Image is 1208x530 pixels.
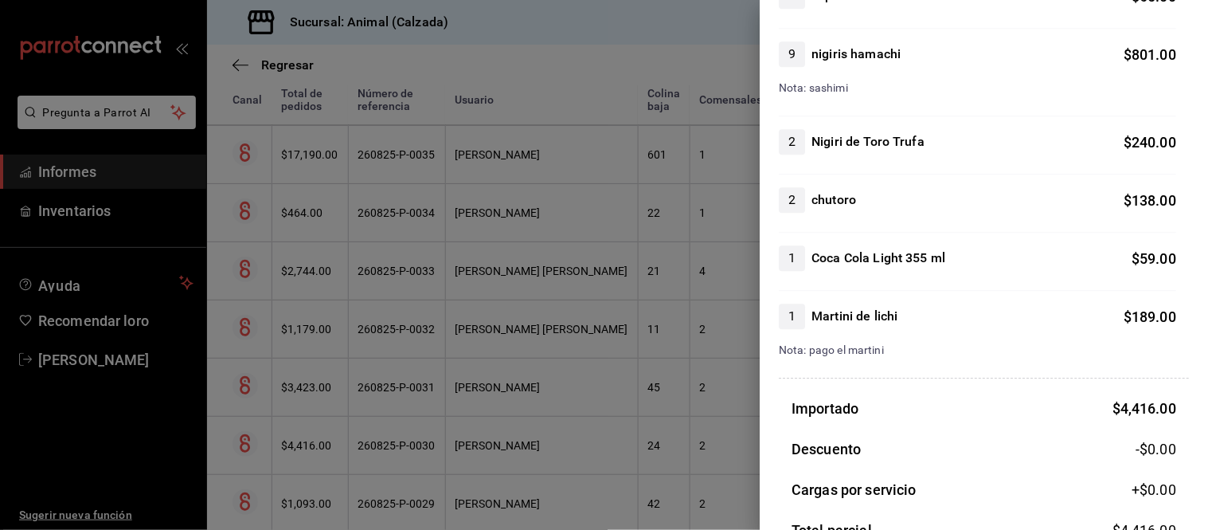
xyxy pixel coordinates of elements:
[1147,481,1176,498] font: 0.00
[788,308,796,324] font: 1
[1124,134,1132,151] font: $
[792,400,858,417] font: Importado
[788,250,796,265] font: 1
[792,481,917,498] font: Cargas por servicio
[1124,192,1132,209] font: $
[1124,46,1132,63] font: $
[811,134,925,149] font: Nigiri de Toro Trufa
[1140,250,1176,267] font: 59.00
[1124,308,1132,325] font: $
[811,192,856,207] font: chutoro
[811,46,901,61] font: nigiris hamachi
[811,250,945,265] font: Coca Cola Light 355 ml
[1132,46,1176,63] font: 801.00
[811,308,897,324] font: Martini de lichi
[1132,308,1176,325] font: 189.00
[1132,134,1176,151] font: 240.00
[1120,400,1176,417] font: 4,416.00
[779,344,884,356] font: Nota: pago el martini
[1132,250,1140,267] font: $
[779,81,848,94] font: Nota: sashimi
[788,46,796,61] font: 9
[1132,481,1147,498] font: +$
[1112,400,1120,417] font: $
[792,441,861,457] font: Descuento
[1132,192,1176,209] font: 138.00
[788,192,796,207] font: 2
[788,134,796,149] font: 2
[1136,441,1176,457] font: -$0.00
